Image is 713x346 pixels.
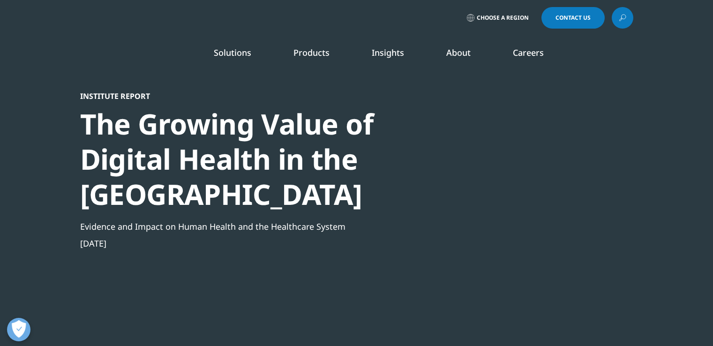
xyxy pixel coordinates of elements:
div: Institute Report [80,91,402,101]
a: Products [293,47,330,58]
span: Contact Us [555,15,591,21]
div: The Growing Value of Digital Health in the [GEOGRAPHIC_DATA] [80,106,402,212]
a: Solutions [214,47,251,58]
nav: Primary [159,33,633,77]
div: Evidence and Impact on Human Health and the Healthcare System [80,221,402,232]
a: About [446,47,471,58]
a: Insights [372,47,404,58]
a: Contact Us [541,7,605,29]
div: [DATE] [80,238,402,249]
a: Careers [513,47,544,58]
button: Open Preferences [7,318,30,341]
span: Choose a Region [477,14,529,22]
